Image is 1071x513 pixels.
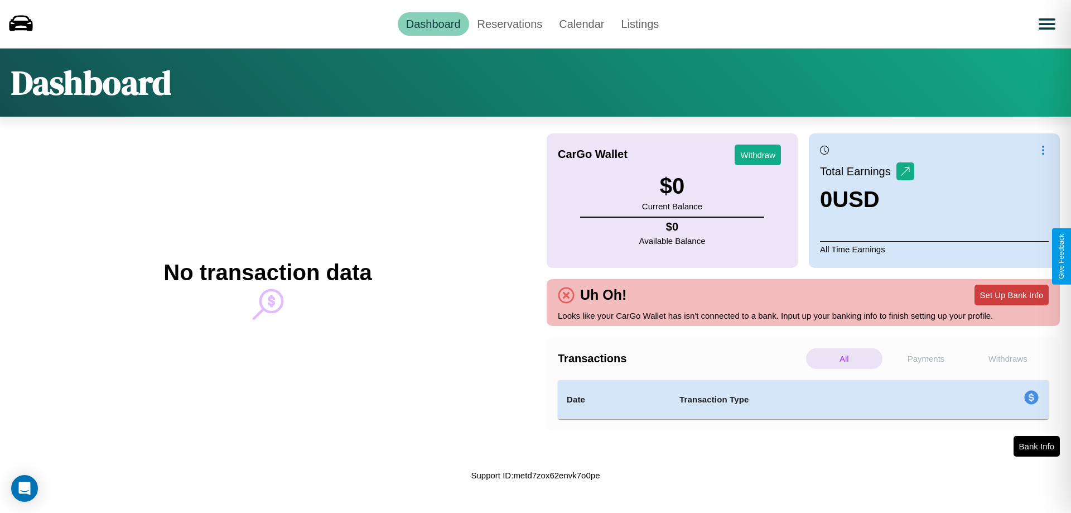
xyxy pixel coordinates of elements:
[469,12,551,36] a: Reservations
[558,352,803,365] h4: Transactions
[888,348,964,369] p: Payments
[575,287,632,303] h4: Uh Oh!
[558,308,1049,323] p: Looks like your CarGo Wallet has isn't connected to a bank. Input up your banking info to finish ...
[735,145,781,165] button: Withdraw
[558,148,628,161] h4: CarGo Wallet
[567,393,662,406] h4: Date
[1014,436,1060,457] button: Bank Info
[820,241,1049,257] p: All Time Earnings
[1031,8,1063,40] button: Open menu
[820,187,914,212] h3: 0 USD
[471,468,600,483] p: Support ID: metd7zox62envk7o0pe
[612,12,667,36] a: Listings
[558,380,1049,419] table: simple table
[679,393,933,406] h4: Transaction Type
[11,60,171,106] h1: Dashboard
[806,348,882,369] p: All
[11,475,38,502] div: Open Intercom Messenger
[639,233,706,248] p: Available Balance
[820,161,896,181] p: Total Earnings
[642,199,702,214] p: Current Balance
[398,12,469,36] a: Dashboard
[639,220,706,233] h4: $ 0
[974,285,1049,305] button: Set Up Bank Info
[551,12,612,36] a: Calendar
[642,174,702,199] h3: $ 0
[969,348,1046,369] p: Withdraws
[163,260,372,285] h2: No transaction data
[1058,234,1065,279] div: Give Feedback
